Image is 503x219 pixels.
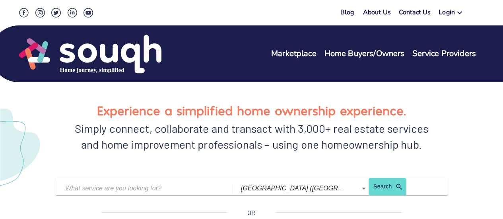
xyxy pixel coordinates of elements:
[65,182,213,194] input: What service are you looking for?
[19,34,161,74] img: Souqh Logo
[399,8,431,19] a: Contact Us
[358,183,369,194] button: Open
[412,48,476,60] a: Service Providers
[241,182,346,194] input: Which city?
[247,208,255,217] p: OR
[271,48,317,60] a: Marketplace
[51,8,61,17] img: Twitter Social Icon
[68,8,77,17] img: LinkedIn Social Icon
[340,8,354,17] a: Blog
[97,100,406,120] h1: Experience a simplified home ownership experience.
[73,120,430,152] div: Simply connect, collaborate and transact with 3,000+ real estate services and home improvement pr...
[84,8,93,17] img: Youtube Social Icon
[439,8,455,19] div: Login
[35,8,45,17] img: Instagram Social Icon
[324,48,405,60] a: Home Buyers/Owners
[363,8,391,19] a: About Us
[19,8,29,17] img: Facebook Social Icon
